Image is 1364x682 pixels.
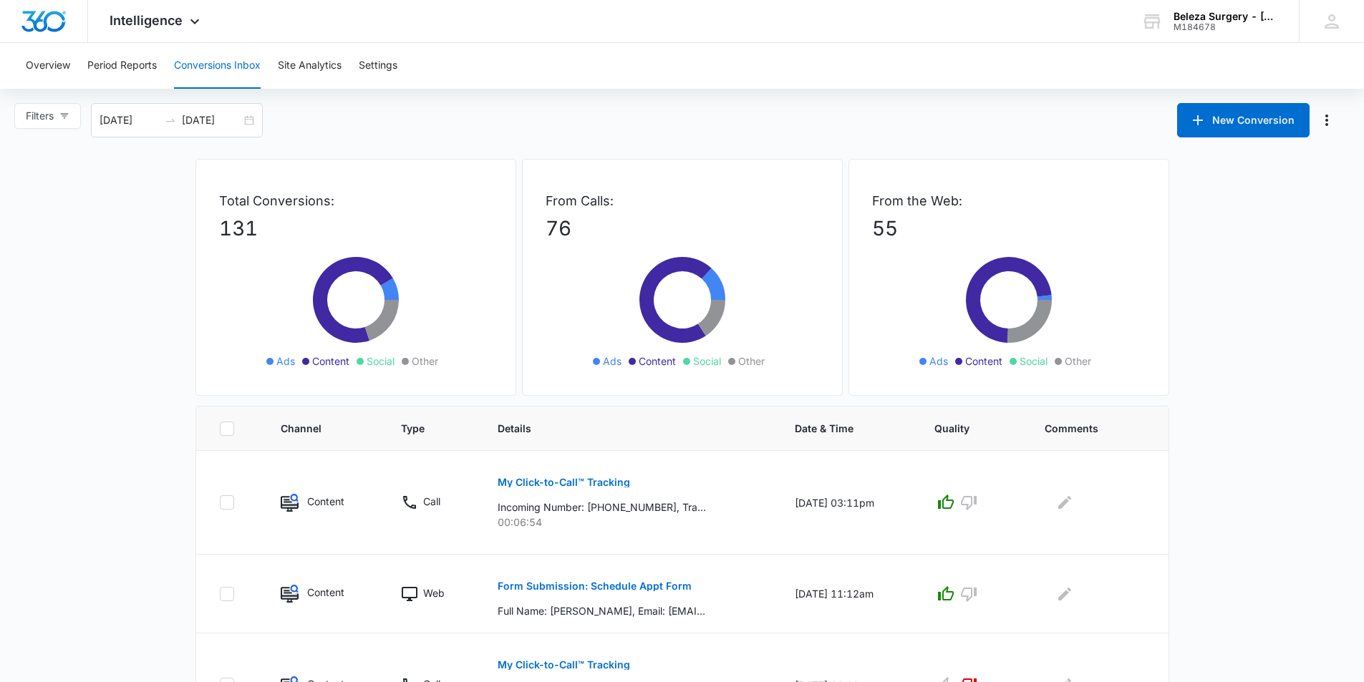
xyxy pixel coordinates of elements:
span: swap-right [165,115,176,126]
button: Settings [359,43,397,89]
span: Ads [929,354,948,369]
button: Site Analytics [278,43,342,89]
p: From Calls: [546,191,819,210]
button: Period Reports [87,43,157,89]
div: account name [1174,11,1278,22]
span: Filters [26,108,54,124]
p: Incoming Number: [PHONE_NUMBER], Tracking Number: [PHONE_NUMBER], Ring To: [PHONE_NUMBER], Caller... [498,500,706,515]
p: Form Submission: Schedule Appt Form [498,581,692,591]
td: [DATE] 03:11pm [778,451,917,555]
p: My Click-to-Call™ Tracking [498,477,630,487]
span: Ads [276,354,295,369]
span: Content [639,354,676,369]
td: [DATE] 11:12am [778,555,917,633]
div: account id [1174,22,1278,32]
span: Details [498,421,740,436]
span: Other [1065,354,1091,369]
button: Filters [14,103,81,129]
input: Start date [100,112,159,128]
span: Type [401,421,442,436]
span: Content [965,354,1002,369]
span: Intelligence [110,13,183,28]
span: Content [312,354,349,369]
button: Edit Comments [1053,583,1076,605]
button: Overview [26,43,70,89]
span: Other [412,354,438,369]
p: Call [423,494,440,509]
p: 00:06:54 [498,515,760,530]
p: Total Conversions: [219,191,493,210]
button: Conversions Inbox [174,43,261,89]
button: Edit Comments [1053,491,1076,514]
p: Content [307,494,344,509]
span: Social [367,354,395,369]
p: Full Name: [PERSON_NAME], Email: [EMAIL_ADDRESS][DOMAIN_NAME], Phone: [PHONE_NUMBER], Patient Sta... [498,603,706,618]
p: 55 [872,213,1146,243]
p: 131 [219,213,493,243]
button: New Conversion [1177,103,1310,137]
p: Web [423,585,445,600]
span: Channel [281,421,346,436]
button: Manage Numbers [1315,109,1338,132]
button: My Click-to-Call™ Tracking [498,465,630,500]
p: 76 [546,213,819,243]
span: to [165,115,176,126]
button: Form Submission: Schedule Appt Form [498,569,692,603]
p: Content [307,585,344,600]
span: Quality [934,421,990,436]
input: End date [182,112,241,128]
button: My Click-to-Call™ Tracking [498,648,630,682]
span: Social [693,354,721,369]
p: My Click-to-Call™ Tracking [498,660,630,670]
span: Date & Time [795,421,879,436]
span: Social [1020,354,1048,369]
p: From the Web: [872,191,1146,210]
span: Ads [603,354,621,369]
span: Other [738,354,765,369]
span: Comments [1045,421,1124,436]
